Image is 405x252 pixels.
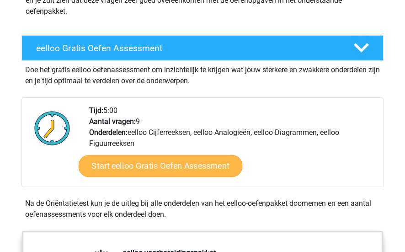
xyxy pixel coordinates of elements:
[82,105,383,187] div: 5:00 9 eelloo Cijferreeksen, eelloo Analogieën, eelloo Diagrammen, eelloo Figuurreeksen
[79,155,243,177] a: Start eelloo Gratis Oefen Assessment
[21,61,384,86] div: Doe het gratis eelloo oefenassessment om inzichtelijk te krijgen wat jouw sterkere en zwakkere on...
[89,128,128,137] b: Onderdelen:
[89,106,103,115] b: Tijd:
[29,105,75,151] img: Klok
[89,117,136,126] b: Aantal vragen:
[18,35,387,61] a: eelloo Gratis Oefen Assessment
[21,198,384,220] div: Na de Oriëntatietest kun je de uitleg bij alle onderdelen van het eelloo-oefenpakket doornemen en...
[36,43,340,54] h4: eelloo Gratis Oefen Assessment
